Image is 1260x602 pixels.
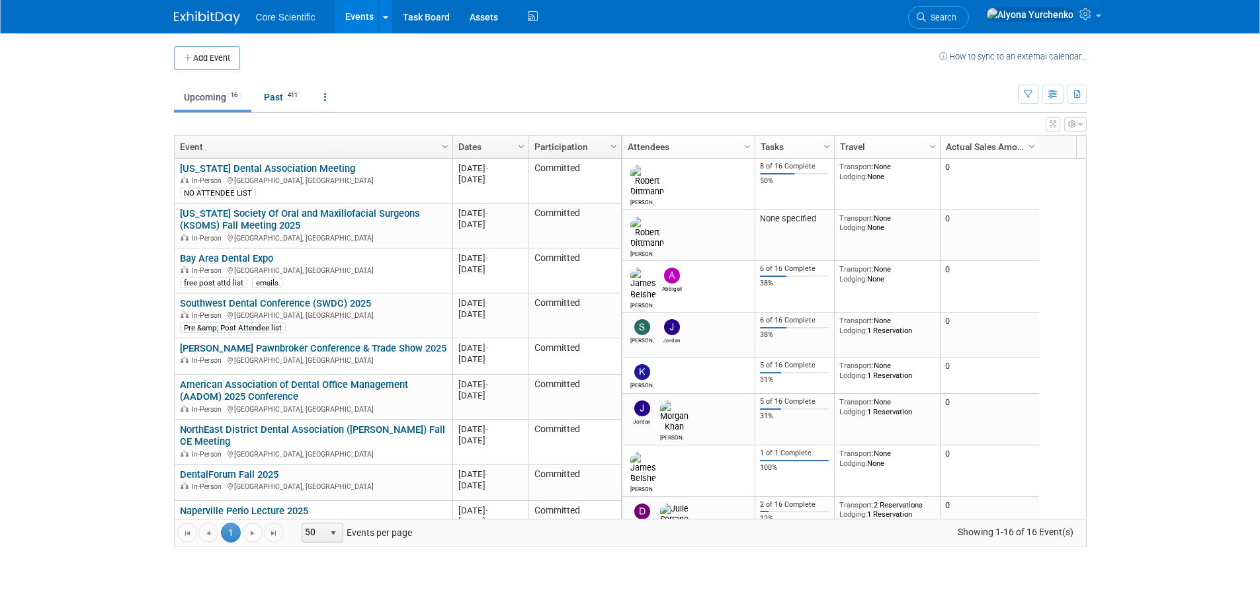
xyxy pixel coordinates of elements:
div: [DATE] [458,264,523,275]
td: 0 [940,357,1039,394]
img: In-Person Event [181,311,189,318]
td: 0 [940,210,1039,262]
a: Past411 [254,85,312,110]
img: ExhibitDay [174,11,240,24]
span: In-Person [192,266,226,275]
div: Pre &amp; Post Attendee list [180,322,286,333]
span: 411 [284,91,302,100]
div: [DATE] [458,435,523,446]
span: select [328,528,339,539]
a: Upcoming16 [174,85,251,110]
div: None specified [760,213,829,224]
div: None 1 Reservation [839,397,935,416]
img: In-Person Event [181,450,189,457]
div: James Belshe [630,484,653,492]
div: Kim Kahlmorgan [630,380,653,389]
td: 0 [940,497,1039,538]
img: In-Person Event [181,482,189,489]
a: Event [180,135,444,158]
img: Robert Dittmann [630,217,664,248]
span: Lodging: [839,223,867,232]
span: Column Settings [821,141,832,152]
span: - [485,343,488,353]
div: 12% [760,514,829,523]
td: Committed [528,465,621,501]
div: [DATE] [458,174,523,185]
span: In-Person [192,450,226,459]
div: None None [839,162,935,181]
span: - [485,379,488,389]
a: Tasks [761,135,825,158]
span: Column Settings [440,141,450,152]
span: In-Person [192,356,226,365]
div: [DATE] [458,379,523,390]
a: Column Settings [925,135,940,155]
td: Committed [528,375,621,420]
a: Column Settings [514,135,528,155]
span: Go to the last page [269,528,279,539]
span: In-Person [192,311,226,320]
div: Jordan McCullough [630,416,653,425]
a: Attendees [628,135,746,158]
a: American Association of Dental Office Management (AADOM) 2025 Conference [180,379,408,403]
div: [DATE] [458,505,523,516]
div: 31% [760,375,829,385]
div: 5 of 16 Complete [760,397,829,406]
div: Abbigail Belshe [660,283,683,292]
a: Column Settings [1025,135,1039,155]
a: Participation [534,135,612,158]
span: 50 [302,523,325,542]
td: 0 [940,445,1039,497]
a: Southwest Dental Conference (SWDC) 2025 [180,297,371,309]
a: How to sync to an external calendar... [939,52,1087,61]
div: 6 of 16 Complete [760,316,829,325]
span: In-Person [192,405,226,414]
span: 16 [227,91,241,100]
div: 38% [760,279,829,288]
div: free post attd list [180,278,247,288]
span: - [485,506,488,515]
div: 1 of 1 Complete [760,449,829,458]
div: [DATE] [458,252,523,264]
a: Column Settings [740,135,755,155]
td: Committed [528,159,621,204]
div: [GEOGRAPHIC_DATA], [GEOGRAPHIC_DATA] [180,232,446,243]
a: Go to the previous page [198,523,218,543]
div: [DATE] [458,354,523,365]
div: 31% [760,412,829,421]
span: Transport: [839,264,874,274]
div: [DATE] [458,342,523,354]
span: Column Settings [1027,141,1037,152]
a: Actual Sales Amount [946,135,1030,158]
div: 6 of 16 Complete [760,264,829,274]
td: Committed [528,248,621,293]
span: In-Person [192,234,226,243]
img: Morgan Khan [660,400,689,432]
span: Transport: [839,213,874,223]
span: - [485,298,488,308]
a: NorthEast District Dental Association ([PERSON_NAME]) Fall CE Meeting [180,424,445,448]
span: Lodging: [839,509,867,519]
div: 5 of 16 Complete [760,361,829,370]
img: Julie Serrano [660,504,689,525]
div: 38% [760,330,829,340]
span: Go to the first page [182,528,192,539]
div: Jordan McCullough [660,335,683,344]
img: Robert Dittmann [630,165,664,197]
td: Committed [528,204,621,248]
div: [DATE] [458,390,523,401]
a: Column Settings [607,135,621,155]
div: 2 of 16 Complete [760,500,829,509]
div: emails [252,278,282,288]
span: Lodging: [839,274,867,283]
span: Column Settings [742,141,753,152]
span: In-Person [192,482,226,491]
span: Column Settings [609,141,619,152]
span: In-Person [192,176,226,185]
div: [GEOGRAPHIC_DATA], [GEOGRAPHIC_DATA] [180,448,446,459]
img: In-Person Event [181,405,189,412]
img: Jordan McCullough [634,400,650,416]
div: None 1 Reservation [839,316,935,335]
td: 0 [940,261,1039,313]
div: None 1 Reservation [839,361,935,380]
